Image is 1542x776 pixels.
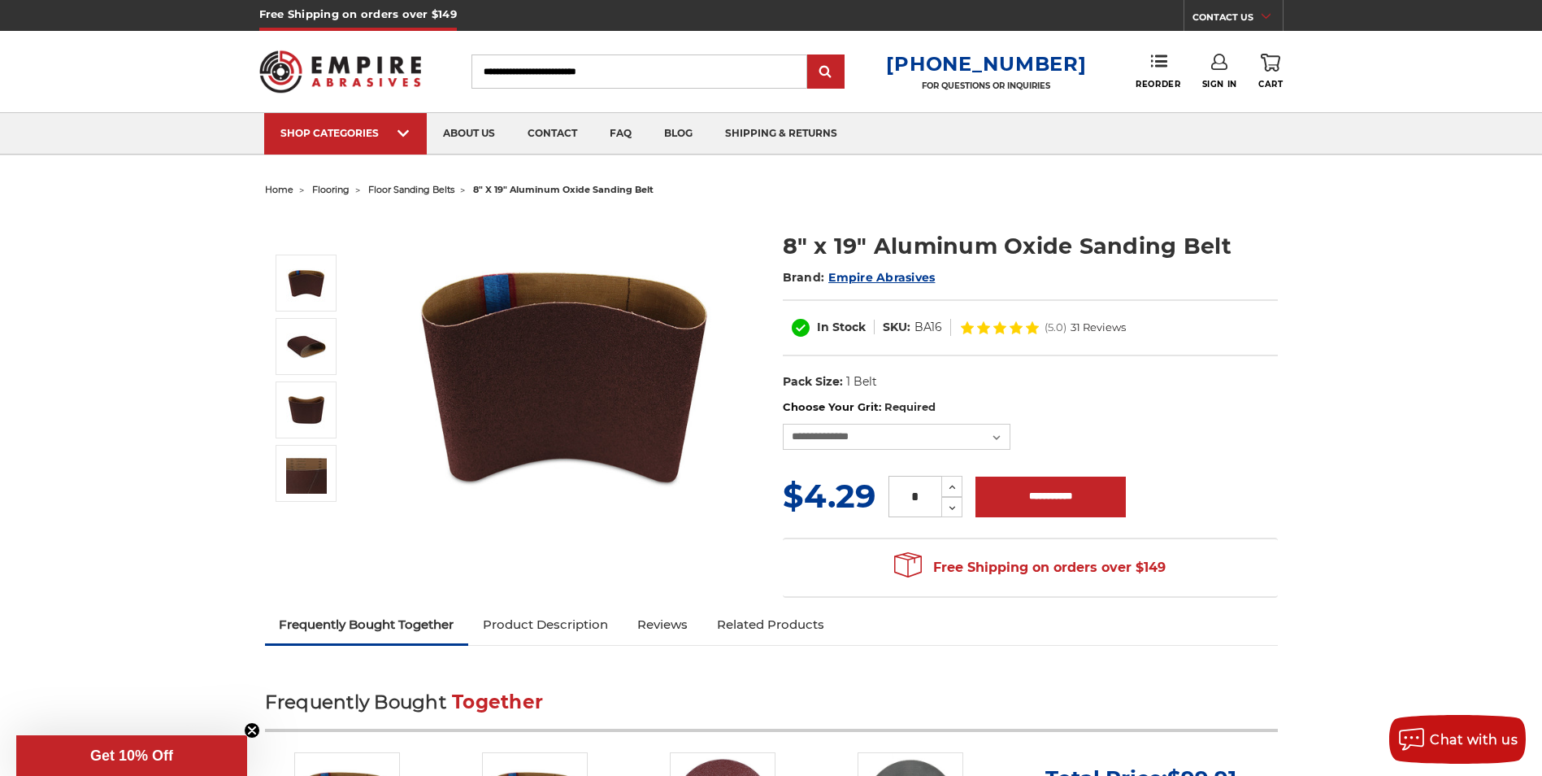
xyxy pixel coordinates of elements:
[368,184,454,195] a: floor sanding belts
[623,607,702,643] a: Reviews
[894,551,1166,584] span: Free Shipping on orders over $149
[1202,79,1237,89] span: Sign In
[709,113,854,155] a: shipping & returns
[1045,322,1066,333] span: (5.0)
[1389,715,1526,764] button: Chat with us
[846,373,877,390] dd: 1 Belt
[884,400,936,413] small: Required
[265,691,446,713] span: Frequently Bought
[1136,54,1180,89] a: Reorder
[1071,322,1126,333] span: 31 Reviews
[810,56,842,89] input: Submit
[259,40,422,103] img: Empire Abrasives
[511,113,593,155] a: contact
[280,127,410,139] div: SHOP CATEGORIES
[265,607,469,643] a: Frequently Bought Together
[286,390,327,430] img: 8" x 19" Drum Sander Belt
[1258,54,1283,89] a: Cart
[828,270,935,285] a: Empire Abrasives
[817,320,866,334] span: In Stock
[914,319,942,336] dd: BA16
[473,184,654,195] span: 8" x 19" aluminum oxide sanding belt
[702,607,839,643] a: Related Products
[886,81,1086,91] p: FOR QUESTIONS OR INQUIRIES
[427,113,511,155] a: about us
[783,270,825,285] span: Brand:
[286,326,327,367] img: ez8 drum sander belt
[593,113,648,155] a: faq
[1192,8,1283,31] a: CONTACT US
[265,184,293,195] a: home
[886,52,1086,76] a: [PHONE_NUMBER]
[404,213,729,538] img: aluminum oxide 8x19 sanding belt
[883,319,910,336] dt: SKU:
[783,230,1278,262] h1: 8" x 19" Aluminum Oxide Sanding Belt
[648,113,709,155] a: blog
[1258,79,1283,89] span: Cart
[90,748,173,764] span: Get 10% Off
[783,476,875,516] span: $4.29
[1136,79,1180,89] span: Reorder
[286,453,327,494] img: 8" x 19" Aluminum Oxide Sanding Belt
[1430,732,1518,748] span: Chat with us
[244,722,260,739] button: Close teaser
[312,184,350,195] a: flooring
[16,735,247,776] div: Get 10% OffClose teaser
[783,373,843,390] dt: Pack Size:
[452,691,543,713] span: Together
[468,607,623,643] a: Product Description
[783,399,1278,416] label: Choose Your Grit:
[286,263,327,303] img: aluminum oxide 8x19 sanding belt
